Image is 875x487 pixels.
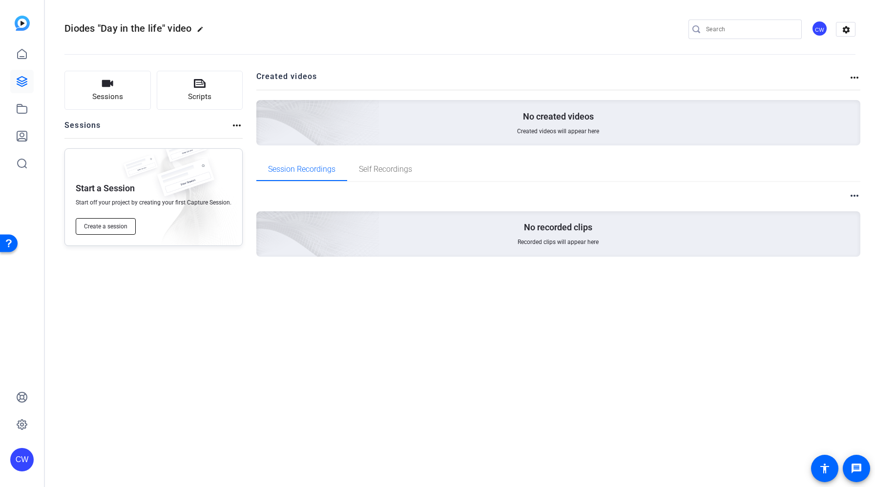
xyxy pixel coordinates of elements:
[268,165,335,173] span: Session Recordings
[231,120,243,131] mat-icon: more_horiz
[812,20,828,37] div: CW
[92,91,123,102] span: Sessions
[76,199,231,206] span: Start off your project by creating your first Capture Session.
[524,222,592,233] p: No recorded clips
[706,23,794,35] input: Search
[836,22,856,37] mat-icon: settings
[10,448,34,471] div: CW
[119,155,163,183] img: fake-session.png
[197,26,208,38] mat-icon: edit
[256,71,849,90] h2: Created videos
[147,3,380,215] img: Creted videos background
[819,463,831,474] mat-icon: accessibility
[64,120,101,138] h2: Sessions
[149,159,222,207] img: fake-session.png
[15,16,30,31] img: blue-gradient.svg
[64,71,151,110] button: Sessions
[84,223,127,230] span: Create a session
[849,190,860,202] mat-icon: more_horiz
[518,238,599,246] span: Recorded clips will appear here
[517,127,599,135] span: Created videos will appear here
[159,134,212,170] img: fake-session.png
[359,165,412,173] span: Self Recordings
[523,111,594,122] p: No created videos
[76,218,136,235] button: Create a session
[64,22,192,34] span: Diodes "Day in the life" video
[812,20,829,38] ngx-avatar: Clarissa Weers
[157,71,243,110] button: Scripts
[188,91,211,102] span: Scripts
[143,146,237,250] img: embarkstudio-empty-session.png
[851,463,862,474] mat-icon: message
[76,183,135,194] p: Start a Session
[849,72,860,83] mat-icon: more_horiz
[147,115,380,326] img: embarkstudio-empty-session.png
